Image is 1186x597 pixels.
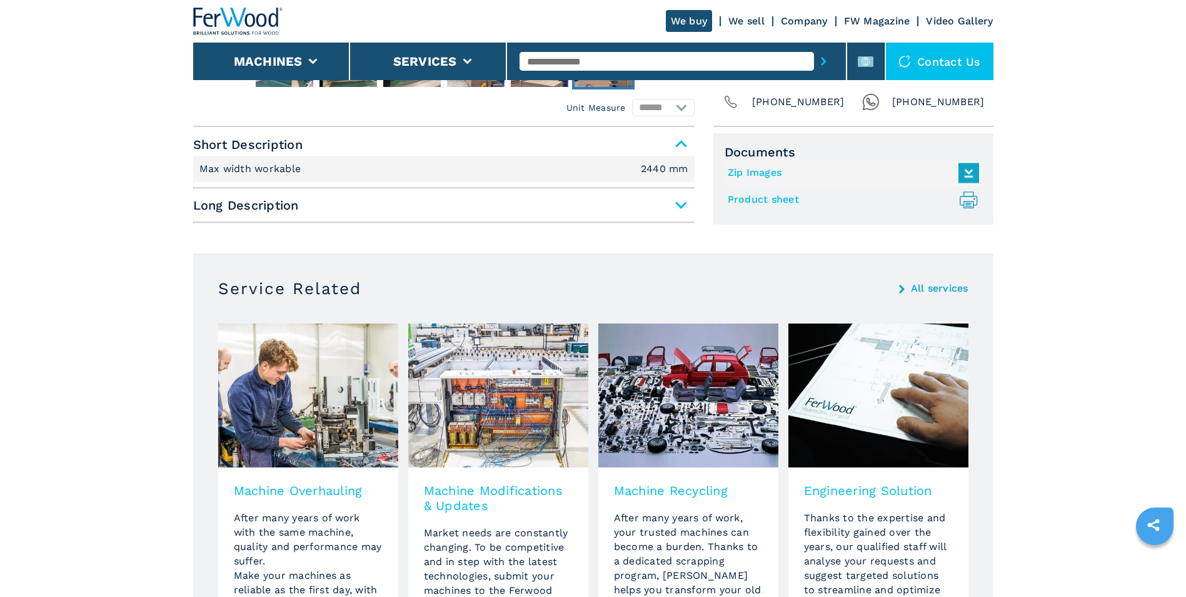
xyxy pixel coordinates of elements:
a: All services [911,283,968,293]
a: We sell [728,15,765,27]
span: Short Description [193,133,695,156]
a: Company [781,15,828,27]
a: FW Magazine [844,15,910,27]
p: Max width workable [199,162,304,176]
span: [PHONE_NUMBER] [752,93,845,111]
h3: Machine Overhauling [234,483,383,498]
iframe: Chat [1133,541,1177,588]
img: Ferwood [193,8,283,35]
a: Video Gallery [926,15,993,27]
button: submit-button [814,47,833,76]
a: Product sheet [728,190,973,210]
em: Unit Measure [566,101,626,114]
button: Services [393,54,457,69]
img: image [598,324,778,467]
img: Phone [722,93,740,111]
img: image [408,324,588,467]
img: Contact us [898,55,911,68]
img: image [788,324,968,467]
a: We buy [666,10,713,32]
img: image [218,324,398,467]
h3: Machine Modifications & Updates [424,483,573,513]
div: Contact us [886,43,993,80]
button: Machines [234,54,303,69]
h3: Engineering Solution [804,483,953,498]
span: [PHONE_NUMBER] [892,93,985,111]
em: 2440 mm [641,164,688,174]
h3: Machine Recycling [614,483,763,498]
span: Documents [725,145,982,160]
a: Zip Images [728,163,973,183]
h3: Service Related [218,278,361,298]
img: Whatsapp [862,93,880,111]
div: Short Description [193,156,695,182]
span: Long Description [193,194,695,217]
a: sharethis [1138,509,1169,541]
